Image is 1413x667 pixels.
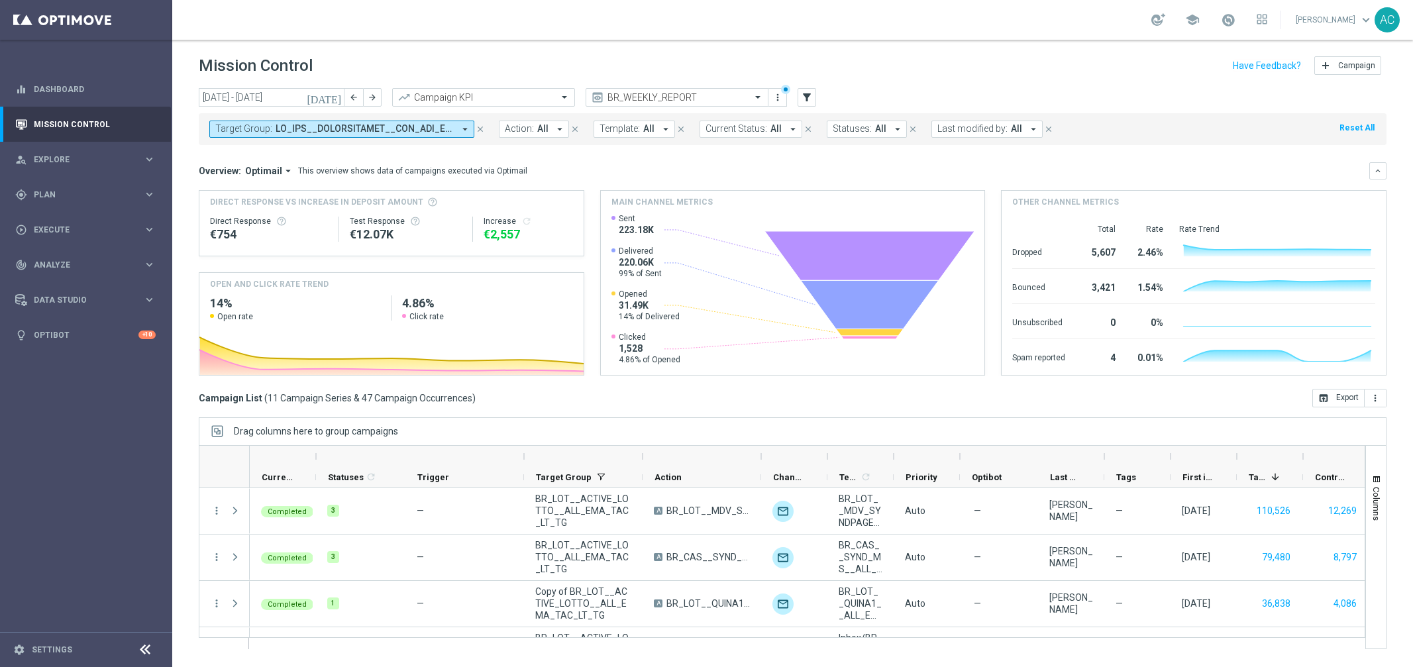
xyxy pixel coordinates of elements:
button: track_changes Analyze keyboard_arrow_right [15,260,156,270]
span: BR_LOT__ACTIVE_LOTTO__ALL_EMA_TAC_LT_TG [535,539,631,575]
div: Plan [15,189,143,201]
button: Statuses: All arrow_drop_down [827,121,907,138]
button: keyboard_arrow_down [1369,162,1387,180]
button: 79,480 [1261,549,1292,566]
i: arrow_forward [368,93,377,102]
a: Mission Control [34,107,156,142]
span: 220.06K [619,256,662,268]
div: €754 [210,227,328,242]
button: Template: All arrow_drop_down [594,121,675,138]
input: Have Feedback? [1233,61,1301,70]
button: person_search Explore keyboard_arrow_right [15,154,156,165]
button: close [675,122,687,136]
div: AC [1375,7,1400,32]
button: 12,269 [1327,503,1358,519]
span: Auto [905,552,925,562]
button: close [1043,122,1055,136]
span: Priority [906,472,937,482]
colored-tag: Completed [261,505,313,517]
i: keyboard_arrow_right [143,223,156,236]
h3: Overview: [199,165,241,177]
div: equalizer Dashboard [15,84,156,95]
button: more_vert [771,89,784,105]
div: Optibot [15,317,156,352]
img: Optimail [772,501,794,522]
i: trending_up [397,91,411,104]
button: close [802,122,814,136]
div: There are unsaved changes [781,85,790,94]
span: 11 Campaign Series & 47 Campaign Occurrences [268,392,472,404]
span: 223.18K [619,224,654,236]
i: settings [13,644,25,656]
i: gps_fixed [15,189,27,201]
i: open_in_browser [1318,393,1329,403]
div: 0 [1081,311,1116,332]
i: arrow_back [349,93,358,102]
i: close [908,125,917,134]
span: — [417,505,424,516]
span: Tags [1116,472,1136,482]
span: keyboard_arrow_down [1359,13,1373,27]
div: Press SPACE to select this row. [199,581,250,627]
span: Sent [619,213,654,224]
span: All [770,123,782,134]
button: gps_fixed Plan keyboard_arrow_right [15,189,156,200]
span: Campaign [1338,61,1375,70]
div: 3,421 [1081,276,1116,297]
div: Optimail [772,547,794,568]
span: school [1185,13,1200,27]
span: Target Group [536,472,592,482]
div: Spam reported [1012,346,1065,367]
div: Increase [484,216,573,227]
span: All [875,123,886,134]
span: Copy of BR_LOT__ACTIVE_LOTTO__ALL_EMA_TAC_LT_TG [535,586,631,621]
div: 01 Oct 2025, Wednesday [1182,597,1210,609]
ng-select: Campaign KPI [392,88,575,107]
button: more_vert [211,597,223,609]
div: Explore [15,154,143,166]
h2: 14% [210,295,380,311]
colored-tag: Completed [261,551,313,564]
h4: OPEN AND CLICK RATE TREND [210,278,329,290]
i: keyboard_arrow_down [1373,166,1383,176]
i: person_search [15,154,27,166]
i: arrow_drop_down [1027,123,1039,135]
span: BR_CAS__SYND_MS__ALL_EMA_TAC_LT [666,551,750,563]
div: Rate [1131,224,1163,234]
button: refresh [521,216,532,227]
input: Select date range [199,88,344,107]
div: 5,607 [1081,240,1116,262]
span: Analyze [34,261,143,269]
button: close [569,122,581,136]
span: Clicked [619,332,680,342]
button: lightbulb Optibot +10 [15,330,156,340]
span: Auto [905,598,925,609]
div: Bounced [1012,276,1065,297]
span: Target Group: [215,123,272,134]
ng-select: BR_WEEKLY_REPORT [586,88,768,107]
colored-tag: Completed [261,597,313,610]
button: more_vert [211,551,223,563]
span: Optimail [245,165,282,177]
div: 30 Sep 2025, Tuesday [1182,505,1210,517]
span: Statuses [328,472,364,482]
multiple-options-button: Export to CSV [1312,392,1387,403]
div: 1 [327,597,339,609]
h2: 4.86% [402,295,572,311]
span: 4.86% of Opened [619,354,680,365]
i: keyboard_arrow_right [143,188,156,201]
i: keyboard_arrow_right [143,258,156,271]
span: All [643,123,654,134]
span: BR_LOT__MDV_SYNDPAGE__NVIP_EMA_TAC_LT_2025 [666,505,750,517]
h4: Main channel metrics [611,196,713,208]
div: Data Studio keyboard_arrow_right [15,295,156,305]
span: 14% of Delivered [619,311,680,322]
a: Dashboard [34,72,156,107]
span: Last modified by: [937,123,1008,134]
button: more_vert [211,505,223,517]
div: Direct Response [210,216,328,227]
